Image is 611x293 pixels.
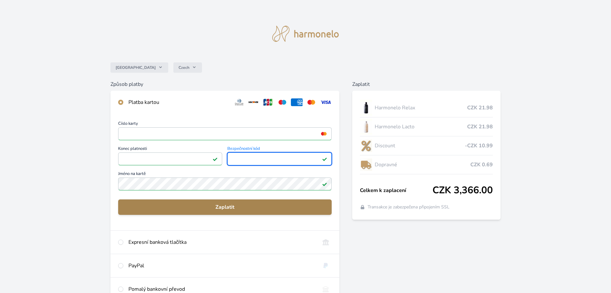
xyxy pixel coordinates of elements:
[173,62,202,73] button: Czech
[322,181,327,187] img: Platné pole
[432,185,493,196] span: CZK 3,366.00
[291,98,303,106] img: amex.svg
[375,123,467,131] span: Harmonelo Lacto
[179,65,189,70] span: Czech
[230,154,329,163] iframe: Iframe pro bezpečnostní kód
[128,238,315,246] div: Expresní banková tlačítka
[320,238,332,246] img: onlineBanking_CZ.svg
[360,119,372,135] img: CLEAN_LACTO_se_stinem_x-hi-lo.jpg
[118,122,332,127] span: Číslo karty
[128,98,228,106] div: Platba kartou
[467,123,493,131] span: CZK 21.98
[118,172,332,178] span: Jméno na kartě
[118,199,332,215] button: Zaplatit
[233,98,245,106] img: diners.svg
[213,156,218,161] img: Platné pole
[360,187,432,194] span: Celkem k zaplacení
[375,161,470,169] span: Dopravné
[467,104,493,112] span: CZK 21.98
[128,262,315,270] div: PayPal
[118,147,223,152] span: Konec platnosti
[360,100,372,116] img: CLEAN_RELAX_se_stinem_x-lo.jpg
[121,154,220,163] iframe: Iframe pro datum vypršení platnosti
[360,138,372,154] img: discount-lo.png
[272,26,339,42] img: logo.svg
[305,98,317,106] img: mc.svg
[248,98,259,106] img: discover.svg
[319,131,328,137] img: mc
[352,80,501,88] h6: Zaplatit
[320,285,332,293] img: bankTransfer_IBAN.svg
[360,157,372,173] img: delivery-lo.png
[123,203,327,211] span: Zaplatit
[368,204,450,210] span: Transakce je zabezpečena připojením SSL
[470,161,493,169] span: CZK 0.69
[128,285,315,293] div: Pomalý bankovní převod
[320,98,332,106] img: visa.svg
[320,262,332,270] img: paypal.svg
[262,98,274,106] img: jcb.svg
[375,104,467,112] span: Harmonelo Relax
[465,142,493,150] span: -CZK 10.99
[116,65,156,70] span: [GEOGRAPHIC_DATA]
[276,98,288,106] img: maestro.svg
[375,142,465,150] span: Discount
[322,156,327,161] img: Platné pole
[121,129,329,138] iframe: Iframe pro číslo karty
[118,178,332,190] input: Jméno na kartěPlatné pole
[227,147,332,152] span: Bezpečnostní kód
[110,80,339,88] h6: Způsob platby
[110,62,168,73] button: [GEOGRAPHIC_DATA]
